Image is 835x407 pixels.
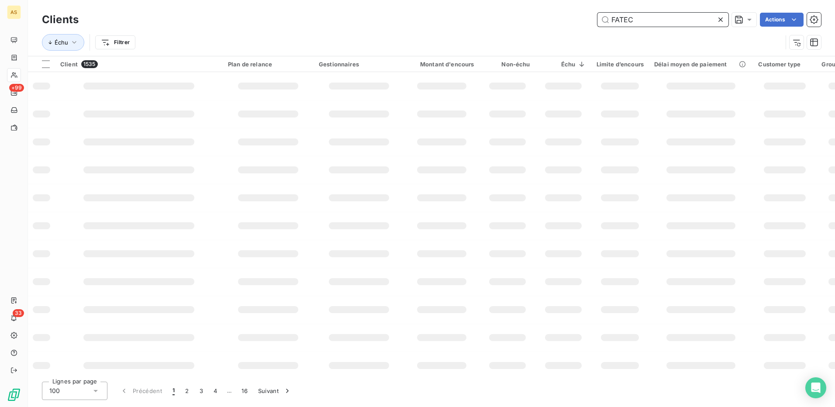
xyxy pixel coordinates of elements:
button: 16 [236,382,253,400]
span: … [222,384,236,398]
div: Limite d’encours [597,61,644,68]
img: Logo LeanPay [7,388,21,402]
div: Plan de relance [228,61,308,68]
div: Délai moyen de paiement [654,61,748,68]
div: Échu [541,61,586,68]
button: 4 [208,382,222,400]
div: Gestionnaires [319,61,399,68]
button: Suivant [253,382,297,400]
button: Filtrer [95,35,135,49]
button: Précédent [114,382,167,400]
div: Non-échu [485,61,530,68]
button: 2 [180,382,194,400]
div: AS [7,5,21,19]
span: 33 [13,309,24,317]
span: +99 [9,84,24,92]
span: Échu [55,39,68,46]
h3: Clients [42,12,79,28]
div: Montant d'encours [410,61,474,68]
button: 1 [167,382,180,400]
div: Customer type [758,61,811,68]
span: Client [60,61,78,68]
div: Open Intercom Messenger [805,377,826,398]
span: 100 [49,386,60,395]
span: 1 [173,386,175,395]
span: 1535 [81,60,98,68]
input: Rechercher [597,13,728,27]
button: 3 [194,382,208,400]
button: Échu [42,34,84,51]
button: Actions [760,13,804,27]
